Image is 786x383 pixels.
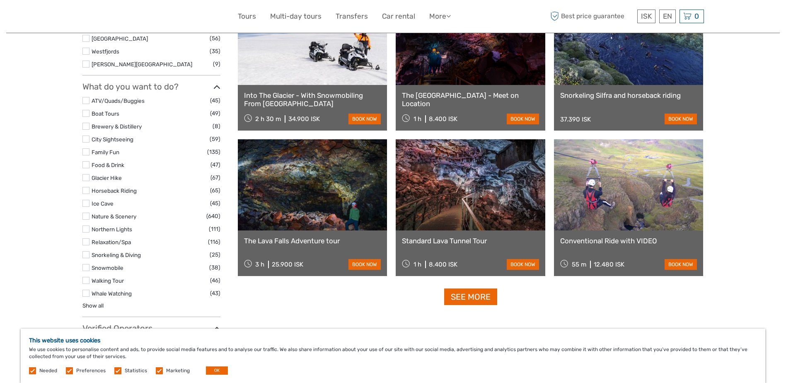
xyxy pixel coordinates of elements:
a: Whale Watching [92,290,132,297]
label: Marketing [166,367,190,374]
a: See more [444,288,497,305]
span: (8) [213,121,220,131]
span: (35) [210,46,220,56]
div: 25.900 ISK [272,261,303,268]
a: Conventional Ride with VIDEO [560,237,697,245]
span: (9) [213,59,220,69]
label: Statistics [125,367,147,374]
a: Glacier Hike [92,175,122,181]
div: 8.400 ISK [429,115,457,123]
span: 1 h [414,261,421,268]
div: 37.390 ISK [560,116,591,123]
span: ISK [641,12,652,20]
a: Into The Glacier - With Snowmobiling From [GEOGRAPHIC_DATA] [244,91,381,108]
span: (56) [210,34,220,43]
span: (43) [210,288,220,298]
span: (65) [210,186,220,195]
a: Show all [82,302,104,309]
label: Needed [39,367,57,374]
div: 34.900 ISK [288,115,320,123]
a: City Sightseeing [92,136,133,143]
a: Walking Tour [92,277,124,284]
button: Open LiveChat chat widget [95,13,105,23]
span: (25) [210,250,220,259]
a: Transfers [336,10,368,22]
a: book now [348,114,381,124]
a: Food & Drink [92,162,124,168]
a: book now [507,259,539,270]
a: The Lava Falls Adventure tour [244,237,381,245]
div: 8.400 ISK [429,261,457,268]
span: Best price guarantee [549,10,635,23]
a: [PERSON_NAME][GEOGRAPHIC_DATA] [92,61,192,68]
a: Westfjords [92,48,119,55]
div: We use cookies to personalise content and ads, to provide social media features and to analyse ou... [21,329,765,383]
a: More [429,10,451,22]
span: 1 h [414,115,421,123]
span: 3 h [255,261,264,268]
a: Car rental [382,10,415,22]
a: Snorkeling Silfra and horseback riding [560,91,697,99]
a: Snowmobile [92,264,123,271]
a: Snorkeling & Diving [92,252,141,258]
span: (59) [210,134,220,144]
a: Ice Cave [92,200,114,207]
div: EN [659,10,676,23]
span: (45) [210,199,220,208]
span: (67) [210,173,220,182]
span: (47) [210,160,220,170]
span: (46) [210,276,220,285]
h5: This website uses cookies [29,337,757,344]
a: Standard Lava Tunnel Tour [402,237,539,245]
a: Nature & Scenery [92,213,136,220]
a: Family Fun [92,149,119,155]
a: Horseback Riding [92,187,137,194]
span: (49) [210,109,220,118]
span: 55 m [572,261,586,268]
a: ATV/Quads/Buggies [92,97,145,104]
span: (135) [207,147,220,157]
span: (38) [209,263,220,272]
span: (640) [206,211,220,221]
p: We're away right now. Please check back later! [12,15,94,21]
label: Preferences [76,367,106,374]
a: [GEOGRAPHIC_DATA] [92,35,148,42]
a: Brewery & Distillery [92,123,142,130]
a: Northern Lights [92,226,132,233]
a: Relaxation/Spa [92,239,131,245]
span: (116) [208,237,220,247]
a: Multi-day tours [270,10,322,22]
a: Tours [238,10,256,22]
span: 0 [693,12,700,20]
a: The [GEOGRAPHIC_DATA] - Meet on Location [402,91,539,108]
a: book now [665,259,697,270]
a: book now [507,114,539,124]
a: Boat Tours [92,110,119,117]
a: book now [348,259,381,270]
h3: Verified Operators [82,323,220,333]
div: 12.480 ISK [594,261,624,268]
span: (111) [209,224,220,234]
button: OK [206,366,228,375]
span: (45) [210,96,220,105]
a: book now [665,114,697,124]
h3: What do you want to do? [82,82,220,92]
span: 2 h 30 m [255,115,281,123]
